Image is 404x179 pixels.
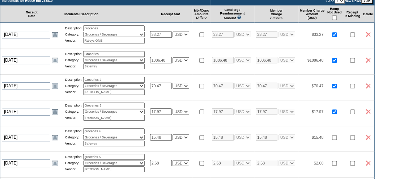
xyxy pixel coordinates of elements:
img: icon_delete2.gif [366,32,370,37]
td: Ramp Not Used [326,5,343,23]
span: $17.97 [312,109,324,114]
img: icon_delete2.gif [366,161,370,166]
td: Vendor: [65,141,82,146]
td: Category: [65,109,82,114]
td: Description: [65,128,82,134]
img: icon_delete2.gif [366,58,370,63]
img: icon_delete2.gif [366,83,370,88]
a: Open the calendar popup. [51,82,59,90]
td: Receipt Is Missing [343,5,362,23]
span: $2.68 [314,161,324,165]
td: Receipt Date [0,5,63,23]
td: Vendor: [65,166,82,172]
td: Description: [65,77,82,83]
a: Open the calendar popup. [51,159,59,167]
img: icon_delete2.gif [366,109,370,114]
td: Category: [65,83,82,88]
td: Description: [65,154,82,160]
td: Vendor: [65,89,82,95]
td: Description: [65,25,82,31]
td: Category: [65,161,82,166]
a: Open the calendar popup. [51,108,59,116]
a: Open the calendar popup. [51,56,59,64]
td: Vendor: [65,38,82,43]
td: Member Charge Amount [254,5,298,23]
a: Open the calendar popup. [51,30,59,38]
td: Vendor: [65,63,82,69]
td: Category: [65,135,82,140]
td: Description: [65,51,82,57]
td: Member Charge Amount (USD) [298,5,326,23]
span: $33.27 [312,32,324,37]
td: Delete [362,5,374,23]
td: Category: [65,32,82,37]
span: $70.47 [312,84,324,88]
span: $1886.48 [307,58,323,62]
a: Open the calendar popup. [51,133,59,141]
td: Vendor: [65,115,82,121]
td: Description: [65,103,82,108]
td: Category: [65,58,82,63]
td: Incidental Description [63,5,149,23]
img: questionMark_lightBlue.gif [237,15,241,19]
td: Concierge Reimbursement Amount [210,5,255,23]
span: $15.48 [312,135,324,140]
td: Mbr/Conc Amounts Differ? [192,5,210,23]
td: Receipt Amt [149,5,193,23]
img: icon_delete2.gif [366,135,370,140]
